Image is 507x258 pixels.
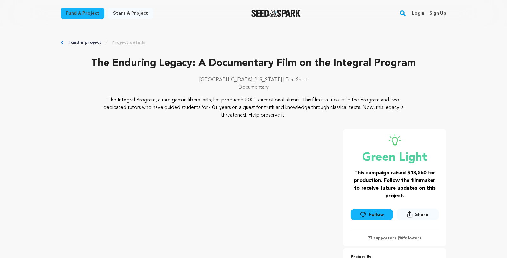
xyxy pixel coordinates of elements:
[112,39,145,46] a: Project details
[61,8,104,19] a: Fund a project
[351,209,393,220] a: Follow
[397,209,439,220] button: Share
[108,8,153,19] a: Start a project
[412,8,424,18] a: Login
[61,84,446,91] p: Documentary
[351,169,439,200] h3: This campaign raised $13,560 for production. Follow the filmmaker to receive future updates on th...
[351,236,439,241] p: 77 supporters | followers
[399,236,403,240] span: 96
[415,211,428,218] span: Share
[429,8,446,18] a: Sign up
[99,96,408,119] p: The Integral Program, a rare gem in liberal arts, has produced 500+ exceptional alumni. This film...
[68,39,101,46] a: Fund a project
[251,10,301,17] img: Seed&Spark Logo Dark Mode
[61,56,446,71] p: The Enduring Legacy: A Documentary Film on the Integral Program
[351,152,439,164] p: Green Light
[251,10,301,17] a: Seed&Spark Homepage
[61,76,446,84] p: [GEOGRAPHIC_DATA], [US_STATE] | Film Short
[61,39,446,46] div: Breadcrumb
[397,209,439,223] span: Share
